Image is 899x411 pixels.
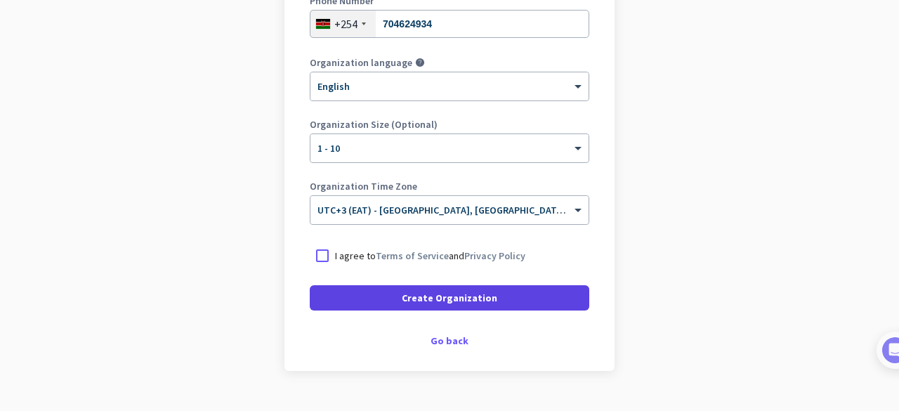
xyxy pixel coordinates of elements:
[310,285,589,311] button: Create Organization
[310,58,412,67] label: Organization language
[310,181,589,191] label: Organization Time Zone
[334,17,357,31] div: +254
[335,249,525,263] p: I agree to and
[464,249,525,262] a: Privacy Policy
[310,10,589,38] input: 20 2012345
[310,336,589,346] div: Go back
[415,58,425,67] i: help
[376,249,449,262] a: Terms of Service
[310,119,589,129] label: Organization Size (Optional)
[402,291,497,305] span: Create Organization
